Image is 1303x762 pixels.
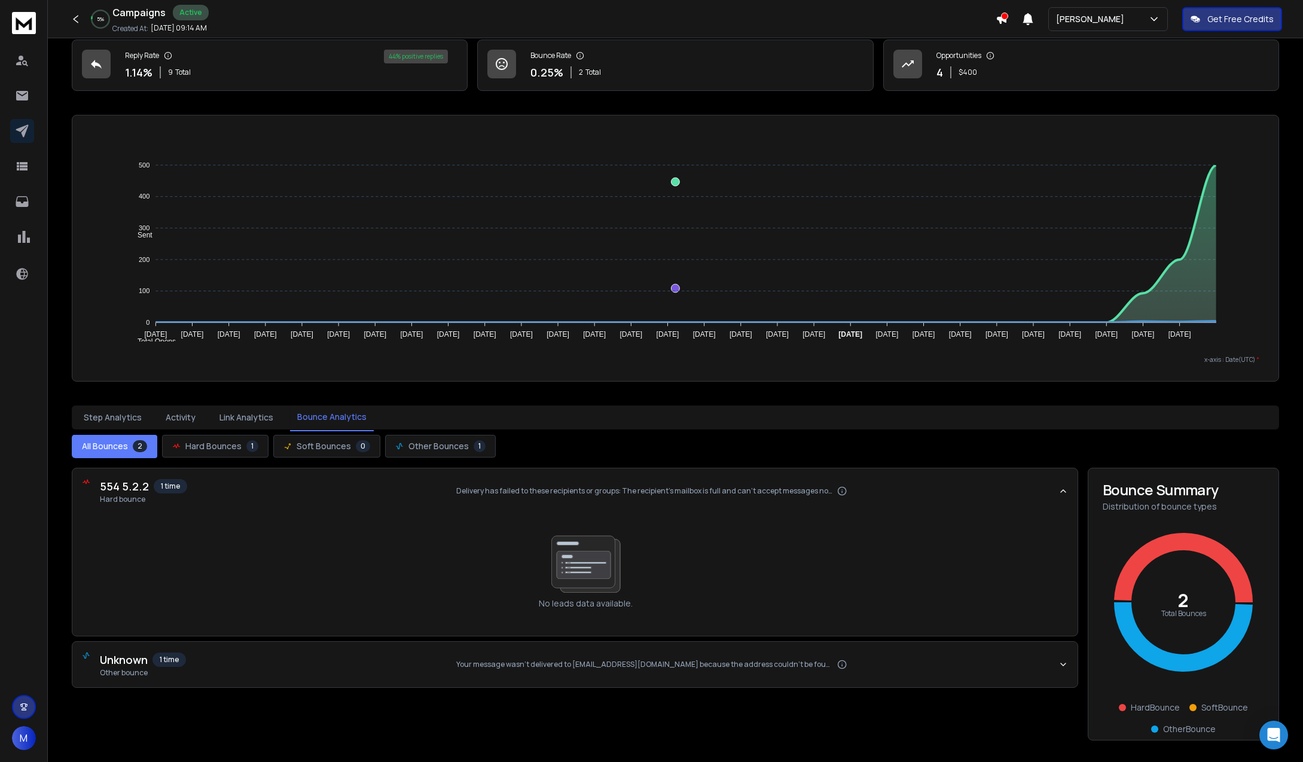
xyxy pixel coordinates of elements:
tspan: [DATE] [401,330,423,339]
tspan: [DATE] [437,330,460,339]
span: Soft Bounce [1201,702,1248,714]
p: 4 [936,64,943,81]
tspan: [DATE] [254,330,277,339]
tspan: [DATE] [510,330,533,339]
p: 1.14 % [125,64,152,81]
a: Reply Rate1.14%9Total44% positive replies [72,39,468,91]
span: Other Bounce [1163,723,1216,735]
p: $ 400 [959,68,977,77]
span: Other bounce [100,668,186,678]
span: Hard Bounce [1131,702,1180,714]
span: 1 [246,440,258,452]
tspan: [DATE] [547,330,569,339]
button: Get Free Credits [1182,7,1282,31]
span: 1 time [154,479,187,493]
span: 2 [133,440,147,452]
span: 554 5.2.2 [100,478,149,495]
span: Soft Bounces [297,440,351,452]
p: Opportunities [936,51,981,60]
p: [DATE] 09:14 AM [151,23,207,33]
p: Distribution of bounce types [1103,501,1264,513]
h3: Bounce Summary [1103,483,1264,497]
p: Bounce Rate [530,51,571,60]
p: [PERSON_NAME] [1056,13,1129,25]
tspan: [DATE] [181,330,204,339]
div: 44 % positive replies [384,50,448,63]
tspan: [DATE] [913,330,935,339]
div: Open Intercom Messenger [1259,721,1288,749]
tspan: [DATE] [1132,330,1155,339]
span: Hard Bounces [185,440,242,452]
tspan: [DATE] [218,330,240,339]
button: Step Analytics [77,404,149,431]
tspan: [DATE] [474,330,496,339]
tspan: [DATE] [985,330,1008,339]
tspan: [DATE] [949,330,972,339]
button: M [12,726,36,750]
button: 554 5.2.21 timeHard bounceDelivery has failed to these recipients or groups: The recipient's mail... [72,468,1078,514]
span: Hard bounce [100,495,187,504]
span: Total [175,68,191,77]
p: x-axis : Date(UTC) [91,355,1259,364]
h1: Campaigns [112,5,166,20]
text: Total Bounces [1161,608,1206,618]
tspan: [DATE] [1058,330,1081,339]
tspan: [DATE] [145,330,167,339]
tspan: [DATE] [838,330,862,339]
p: Get Free Credits [1207,13,1274,25]
p: Reply Rate [125,51,159,60]
span: Total [585,68,601,77]
tspan: [DATE] [1168,330,1191,339]
div: Active [173,5,209,20]
button: Link Analytics [212,404,280,431]
span: Other Bounces [408,440,469,452]
a: Opportunities4$400 [883,39,1279,91]
span: Total Opens [129,337,176,346]
span: No leads data available. [539,598,633,609]
tspan: [DATE] [1096,330,1118,339]
span: 0 [356,440,370,452]
div: 554 5.2.21 timeHard bounceDelivery has failed to these recipients or groups: The recipient's mail... [72,514,1078,636]
tspan: [DATE] [620,330,643,339]
tspan: [DATE] [1022,330,1045,339]
tspan: 300 [139,224,149,231]
span: Delivery has failed to these recipients or groups: The recipient's mailbox is full and can't acce... [456,486,833,496]
p: 5 % [97,16,104,23]
p: Created At: [112,24,148,33]
button: Unknown1 timeOther bounceYour message wasn't delivered to [EMAIL_ADDRESS][DOMAIN_NAME] because th... [72,642,1078,687]
button: Bounce Analytics [290,404,374,431]
tspan: [DATE] [766,330,789,339]
p: 0.25 % [530,64,563,81]
tspan: [DATE] [583,330,606,339]
span: Your message wasn't delivered to [EMAIL_ADDRESS][DOMAIN_NAME] because the address couldn't be fou... [456,660,833,669]
tspan: [DATE] [802,330,825,339]
text: 2 [1178,588,1189,612]
tspan: 500 [139,161,149,169]
span: 1 time [152,653,186,667]
tspan: [DATE] [657,330,679,339]
span: 1 [474,440,486,452]
tspan: 100 [139,287,149,294]
span: 2 [579,68,583,77]
span: 9 [168,68,173,77]
tspan: [DATE] [876,330,899,339]
tspan: 0 [146,319,149,326]
tspan: [DATE] [327,330,350,339]
a: Bounce Rate0.25%2Total [477,39,873,91]
span: Unknown [100,651,148,668]
button: Activity [158,404,203,431]
tspan: [DATE] [730,330,752,339]
tspan: [DATE] [291,330,313,339]
tspan: 200 [139,256,149,263]
span: Sent [129,231,152,239]
tspan: 400 [139,193,149,200]
tspan: [DATE] [364,330,387,339]
img: logo [12,12,36,34]
tspan: [DATE] [693,330,716,339]
span: All Bounces [82,440,128,452]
